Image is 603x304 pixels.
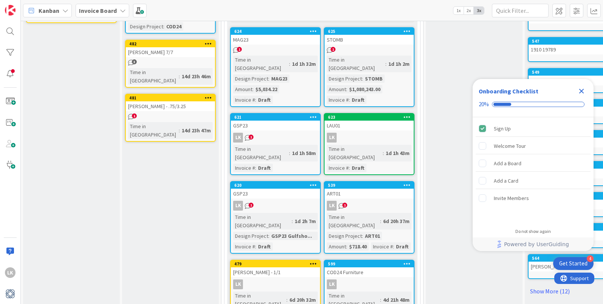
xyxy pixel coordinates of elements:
[327,96,349,104] div: Invoice #
[180,72,213,81] div: 14d 23h 46m
[325,182,414,189] div: 539
[327,201,337,211] div: LK
[380,217,381,225] span: :
[233,213,292,230] div: Time in [GEOGRAPHIC_DATA]
[384,149,411,157] div: 1d 1h 43m
[473,237,594,251] div: Footer
[233,56,289,72] div: Time in [GEOGRAPHIC_DATA]
[252,85,254,93] span: :
[362,74,363,83] span: :
[128,122,179,139] div: Time in [GEOGRAPHIC_DATA]
[5,288,15,299] img: avatar
[256,164,273,172] div: Draft
[346,85,347,93] span: :
[324,113,414,175] a: 623LAU01LKTime in [GEOGRAPHIC_DATA]:1d 1h 43mInvoice #:Draft
[327,74,362,83] div: Design Project
[126,101,215,111] div: [PERSON_NAME] - .75/3.25
[233,85,252,93] div: Amount
[290,149,318,157] div: 1d 1h 58m
[587,255,594,262] div: 4
[383,149,384,157] span: :
[327,242,346,251] div: Amount
[125,40,216,88] a: 482[PERSON_NAME] 7/7Time in [GEOGRAPHIC_DATA]:14d 23h 46m
[347,242,369,251] div: $718.40
[293,217,318,225] div: 1d 2h 7m
[494,141,526,150] div: Welcome Tour
[476,155,591,172] div: Add a Board is incomplete.
[286,296,288,304] span: :
[347,85,382,93] div: $1,080,243.00
[126,95,215,101] div: 481
[231,261,320,277] div: 479[PERSON_NAME] - 1/1
[381,296,411,304] div: 4d 21h 48m
[180,126,213,135] div: 14d 23h 47m
[129,95,215,101] div: 481
[325,28,414,45] div: 625STOMB
[327,56,385,72] div: Time in [GEOGRAPHIC_DATA]
[363,74,385,83] div: STOMB
[492,4,549,17] input: Quick Filter...
[479,101,489,108] div: 20%
[132,113,137,118] span: 1
[464,7,474,14] span: 2x
[363,232,382,240] div: ART01
[381,217,411,225] div: 6d 20h 37m
[79,7,117,14] b: Invoice Board
[328,115,414,120] div: 623
[476,190,591,206] div: Invite Members is incomplete.
[289,60,290,68] span: :
[39,6,59,15] span: Kanban
[231,114,320,130] div: 621GSP23
[231,189,320,199] div: GSP23
[289,149,290,157] span: :
[233,242,255,251] div: Invoice #
[234,183,320,188] div: 620
[394,242,411,251] div: Draft
[328,183,414,188] div: 539
[575,85,588,97] div: Close Checklist
[256,96,273,104] div: Draft
[327,133,337,143] div: LK
[126,40,215,47] div: 482
[233,145,289,161] div: Time in [GEOGRAPHIC_DATA]
[327,145,383,161] div: Time in [GEOGRAPHIC_DATA]
[327,164,349,172] div: Invoice #
[474,7,484,14] span: 3x
[254,85,279,93] div: $5,034.22
[385,60,387,68] span: :
[476,138,591,154] div: Welcome Tour is incomplete.
[325,121,414,130] div: LAU01
[128,22,163,31] div: Design Project
[231,28,320,45] div: 624MAG23
[126,95,215,111] div: 481[PERSON_NAME] - .75/3.25
[179,126,180,135] span: :
[231,35,320,45] div: MAG23
[476,237,590,251] a: Powered by UserGuiding
[328,261,414,267] div: 599
[164,22,183,31] div: COD24
[231,182,320,199] div: 620GSP23
[269,74,289,83] div: MAG23
[128,68,179,85] div: Time in [GEOGRAPHIC_DATA]
[255,96,256,104] span: :
[5,5,15,16] img: Visit kanbanzone.com
[231,201,320,211] div: LK
[269,232,314,240] div: GSP23 Gulfsho...
[234,115,320,120] div: 621
[473,79,594,251] div: Checklist Container
[325,114,414,130] div: 623LAU01
[5,267,15,278] div: LK
[494,159,521,168] div: Add a Board
[350,96,366,104] div: Draft
[256,242,273,251] div: Draft
[328,29,414,34] div: 625
[325,201,414,211] div: LK
[453,7,464,14] span: 1x
[515,228,551,234] div: Do not show again
[290,60,318,68] div: 1d 1h 32m
[288,296,318,304] div: 6d 20h 32m
[231,261,320,267] div: 479
[233,74,268,83] div: Design Project
[126,40,215,57] div: 482[PERSON_NAME] 7/7
[325,261,414,267] div: 599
